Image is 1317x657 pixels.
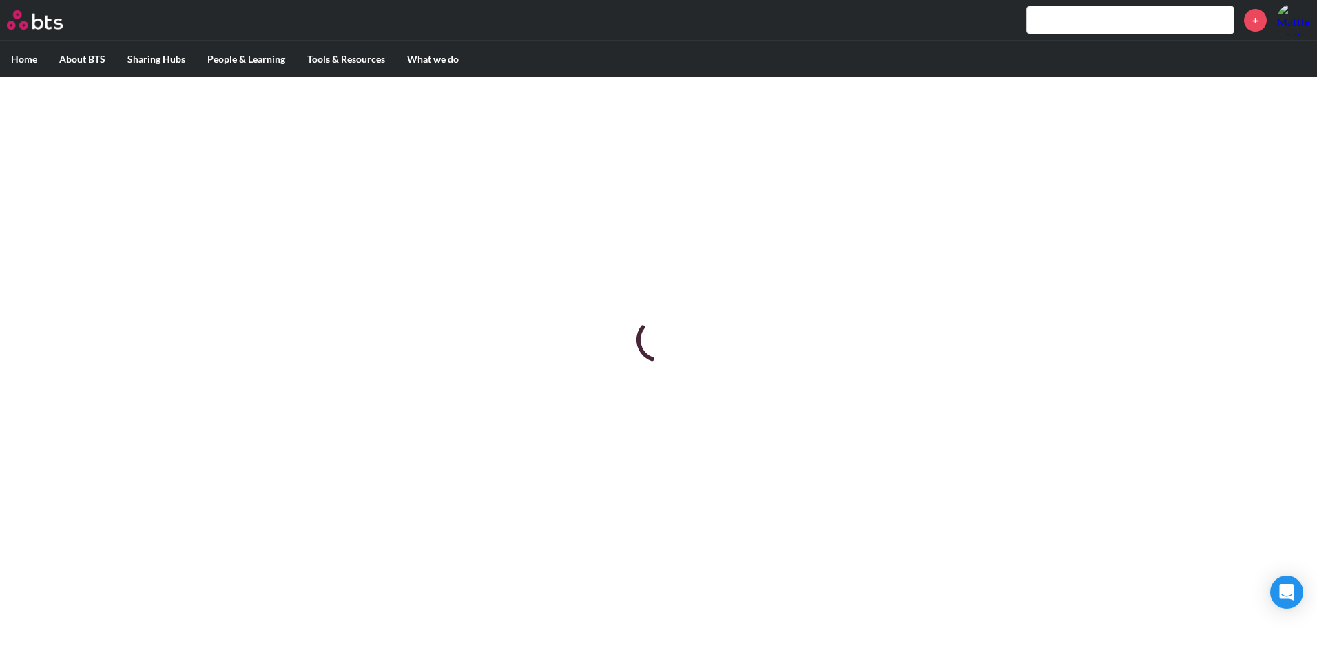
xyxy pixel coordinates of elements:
img: Matthew Whitlock [1277,3,1310,36]
div: Open Intercom Messenger [1270,576,1303,609]
label: People & Learning [196,41,296,77]
a: Go home [7,10,88,30]
a: + [1244,9,1267,32]
img: BTS Logo [7,10,63,30]
label: What we do [396,41,470,77]
label: About BTS [48,41,116,77]
label: Sharing Hubs [116,41,196,77]
a: Profile [1277,3,1310,36]
label: Tools & Resources [296,41,396,77]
